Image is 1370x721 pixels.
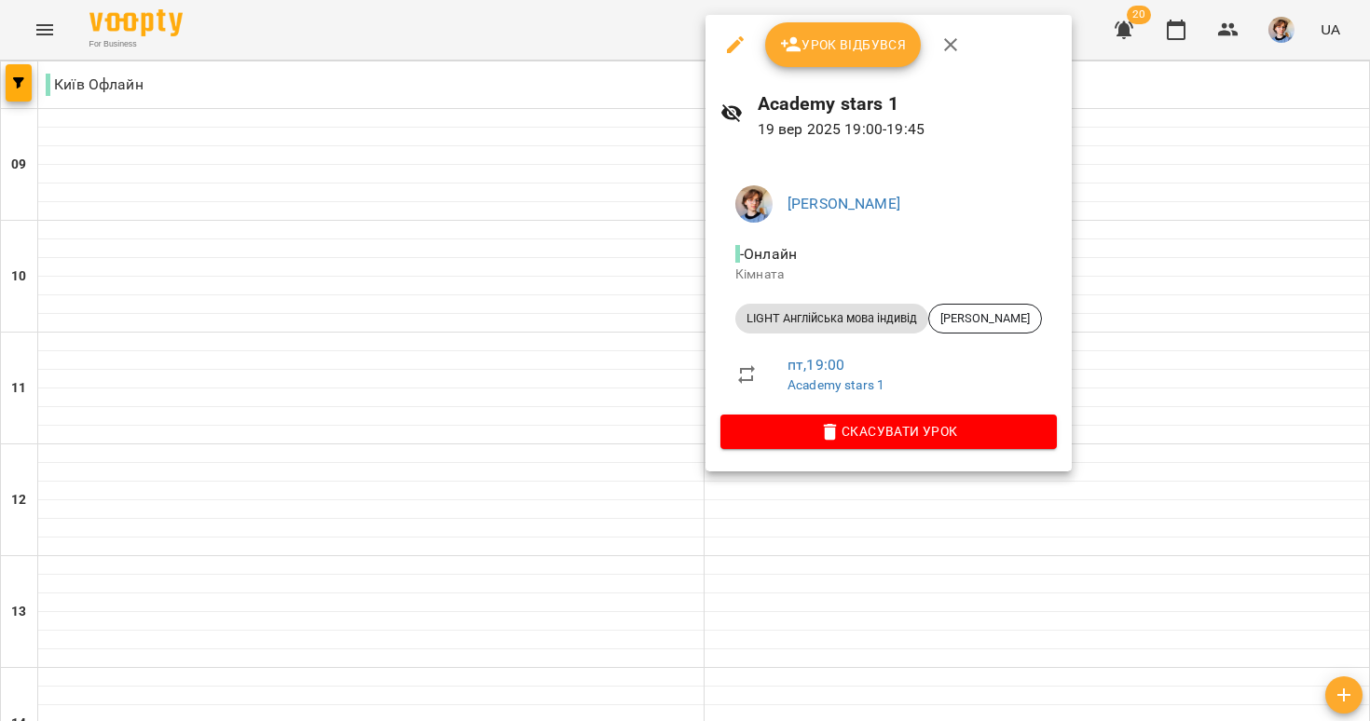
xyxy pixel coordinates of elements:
h6: Academy stars 1 [758,89,1057,118]
a: пт , 19:00 [788,356,844,374]
img: 139762f8360b8d23236e3ef819c7dd37.jpg [735,185,773,223]
span: Урок відбувся [780,34,907,56]
span: [PERSON_NAME] [929,310,1041,327]
p: Кімната [735,265,1042,284]
span: - Онлайн [735,245,801,263]
div: [PERSON_NAME] [928,304,1042,333]
span: LIGHT Англійська мова індивід [735,310,928,327]
button: Скасувати Урок [720,415,1057,448]
a: [PERSON_NAME] [788,195,900,212]
p: 19 вер 2025 19:00 - 19:45 [758,118,1057,141]
a: Academy stars 1 [788,377,884,392]
button: Урок відбувся [765,22,922,67]
span: Скасувати Урок [735,420,1042,442]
